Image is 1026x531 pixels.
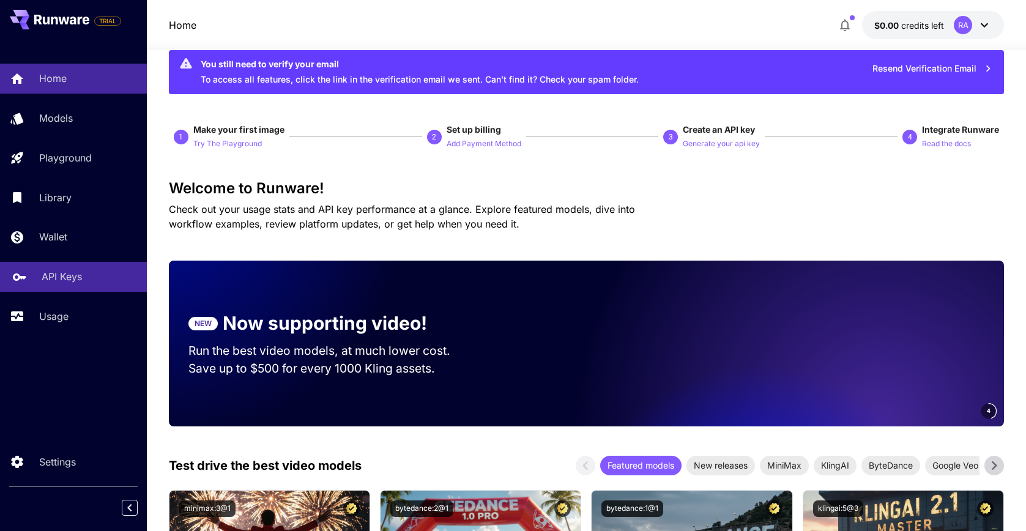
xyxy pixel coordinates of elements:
[683,124,755,135] span: Create an API key
[39,190,72,205] p: Library
[94,13,121,28] span: Add your payment card to enable full platform functionality.
[908,132,912,143] p: 4
[193,138,262,150] p: Try The Playground
[766,500,783,517] button: Certified Model – Vetted for best performance and includes a commercial license.
[223,310,427,337] p: Now supporting video!
[862,11,1004,39] button: $0.00RA
[874,19,944,32] div: $0.00
[866,56,999,81] button: Resend Verification Email
[683,138,760,150] p: Generate your api key
[201,54,639,91] div: To access all features, click the link in the verification email we sent. Can’t find it? Check yo...
[686,456,755,475] div: New releases
[179,132,183,143] p: 1
[343,500,360,517] button: Certified Model – Vetted for best performance and includes a commercial license.
[874,20,901,31] span: $0.00
[95,17,121,26] span: TRIAL
[861,456,920,475] div: ByteDance
[447,124,501,135] span: Set up billing
[179,500,236,517] button: minimax:3@1
[193,136,262,150] button: Try The Playground
[814,456,857,475] div: KlingAI
[901,20,944,31] span: credits left
[922,136,971,150] button: Read the docs
[390,500,453,517] button: bytedance:2@1
[188,342,474,360] p: Run the best video models, at much lower cost.
[131,497,147,519] div: Collapse sidebar
[447,138,521,150] p: Add Payment Method
[195,318,212,329] p: NEW
[760,459,809,472] span: MiniMax
[169,18,196,32] nav: breadcrumb
[169,180,1004,197] h3: Welcome to Runware!
[201,58,639,70] div: You still need to verify your email
[432,132,436,143] p: 2
[760,456,809,475] div: MiniMax
[447,136,521,150] button: Add Payment Method
[39,111,73,125] p: Models
[954,16,972,34] div: RA
[169,18,196,32] a: Home
[925,459,986,472] span: Google Veo
[600,459,682,472] span: Featured models
[861,459,920,472] span: ByteDance
[42,269,82,284] p: API Keys
[814,459,857,472] span: KlingAI
[922,138,971,150] p: Read the docs
[925,456,986,475] div: Google Veo
[39,309,69,324] p: Usage
[193,124,284,135] span: Make your first image
[39,229,67,244] p: Wallet
[39,150,92,165] p: Playground
[554,500,571,517] button: Certified Model – Vetted for best performance and includes a commercial license.
[39,71,67,86] p: Home
[813,500,863,517] button: klingai:5@3
[600,456,682,475] div: Featured models
[601,500,663,517] button: bytedance:1@1
[686,459,755,472] span: New releases
[987,406,991,415] span: 4
[188,360,474,377] p: Save up to $500 for every 1000 Kling assets.
[669,132,673,143] p: 3
[169,456,362,475] p: Test drive the best video models
[922,124,999,135] span: Integrate Runware
[39,455,76,469] p: Settings
[977,500,994,517] button: Certified Model – Vetted for best performance and includes a commercial license.
[122,500,138,516] button: Collapse sidebar
[683,136,760,150] button: Generate your api key
[169,203,635,230] span: Check out your usage stats and API key performance at a glance. Explore featured models, dive int...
